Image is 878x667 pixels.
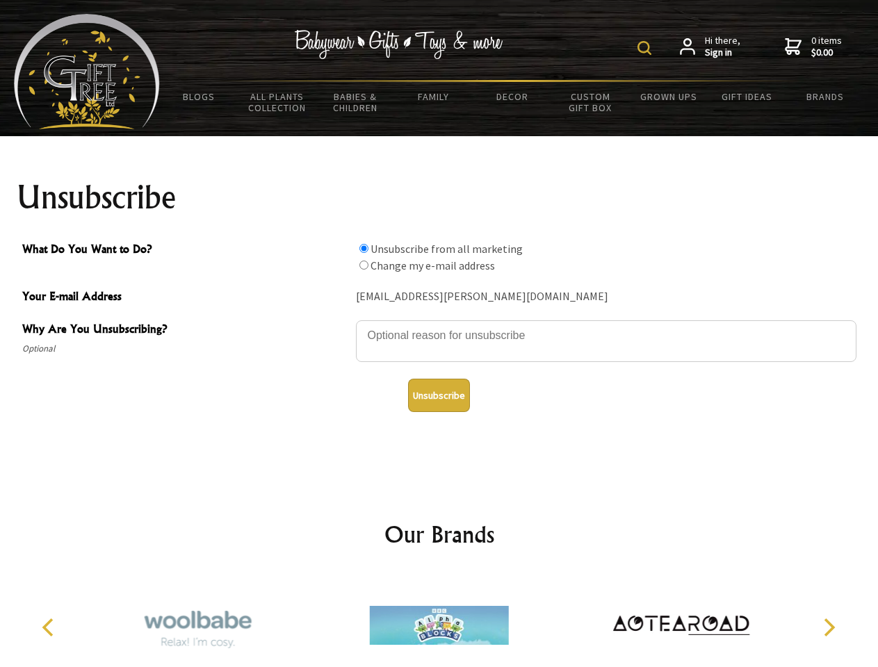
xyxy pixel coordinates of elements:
[22,288,349,308] span: Your E-mail Address
[705,35,740,59] span: Hi there,
[395,82,473,111] a: Family
[35,612,65,643] button: Previous
[371,242,523,256] label: Unsubscribe from all marketing
[785,35,842,59] a: 0 items$0.00
[811,47,842,59] strong: $0.00
[705,47,740,59] strong: Sign in
[680,35,740,59] a: Hi there,Sign in
[295,30,503,59] img: Babywear - Gifts - Toys & more
[813,612,844,643] button: Next
[371,258,495,272] label: Change my e-mail address
[786,82,865,111] a: Brands
[160,82,238,111] a: BLOGS
[359,261,368,270] input: What Do You Want to Do?
[28,518,851,551] h2: Our Brands
[708,82,786,111] a: Gift Ideas
[359,244,368,253] input: What Do You Want to Do?
[17,181,862,214] h1: Unsubscribe
[408,379,470,412] button: Unsubscribe
[22,240,349,261] span: What Do You Want to Do?
[356,286,856,308] div: [EMAIL_ADDRESS][PERSON_NAME][DOMAIN_NAME]
[811,34,842,59] span: 0 items
[473,82,551,111] a: Decor
[629,82,708,111] a: Grown Ups
[551,82,630,122] a: Custom Gift Box
[238,82,317,122] a: All Plants Collection
[14,14,160,129] img: Babyware - Gifts - Toys and more...
[22,320,349,340] span: Why Are You Unsubscribing?
[316,82,395,122] a: Babies & Children
[356,320,856,362] textarea: Why Are You Unsubscribing?
[637,41,651,55] img: product search
[22,340,349,357] span: Optional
